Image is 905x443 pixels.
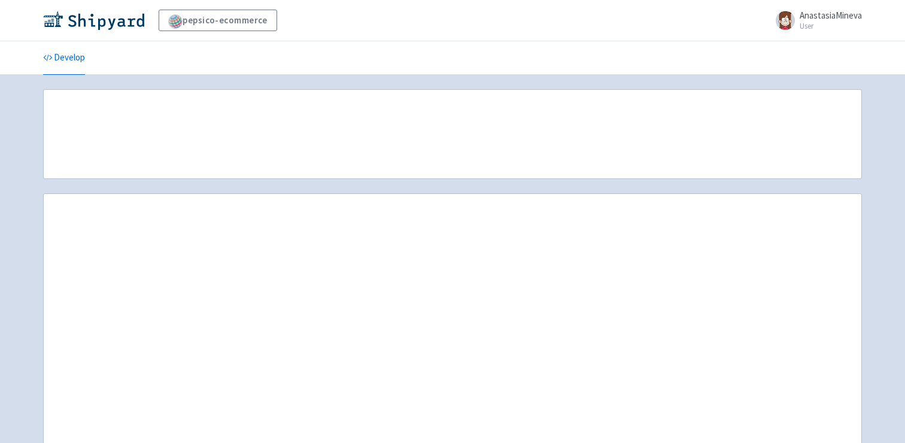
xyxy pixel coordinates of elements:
img: Shipyard logo [43,11,144,30]
a: AnastasiaMineva User [769,11,862,30]
small: User [800,22,862,30]
span: AnastasiaMineva [800,10,862,21]
a: Develop [43,41,85,75]
a: pepsico-ecommerce [159,10,277,31]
